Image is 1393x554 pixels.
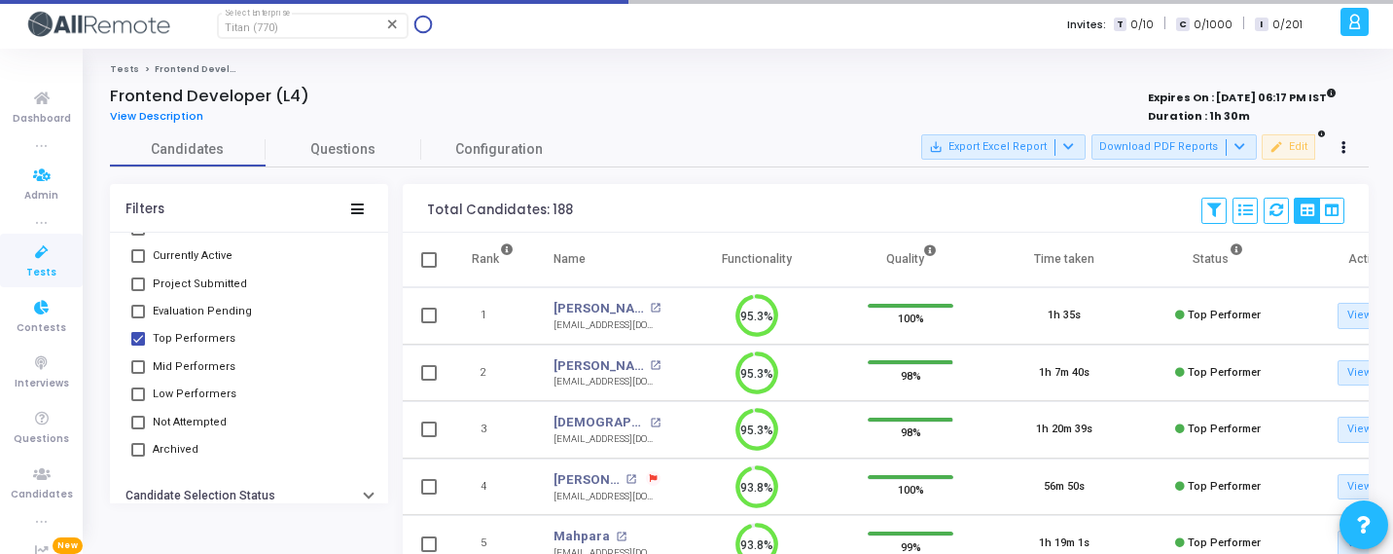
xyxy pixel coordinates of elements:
[1091,134,1257,160] button: Download PDF Reports
[1039,536,1089,552] div: 1h 19m 1s
[110,481,388,511] button: Candidate Selection Status
[650,418,661,428] mat-icon: open_in_new
[1141,233,1295,287] th: Status
[554,490,661,504] div: [EMAIL_ADDRESS][DOMAIN_NAME]
[225,21,278,34] span: Titan (770)
[110,87,309,106] h4: Frontend Developer (L4)
[680,233,834,287] th: Functionality
[451,233,534,287] th: Rank
[1114,18,1126,32] span: T
[901,423,921,442] span: 98%
[834,233,987,287] th: Quality
[1163,14,1166,34] span: |
[153,327,235,351] span: Top Performers
[110,63,1369,76] nav: breadcrumb
[1242,14,1245,34] span: |
[153,355,235,379] span: Mid Performers
[451,345,534,402] td: 2
[153,244,232,268] span: Currently Active
[455,139,543,160] span: Configuration
[1262,134,1315,160] button: Edit
[554,299,645,318] a: [PERSON_NAME]
[266,139,421,160] span: Questions
[1036,422,1092,438] div: 1h 20m 39s
[1188,423,1261,435] span: Top Performer
[451,459,534,516] td: 4
[1294,198,1344,224] div: View Options
[625,474,636,485] mat-icon: open_in_new
[1034,248,1094,270] div: Time taken
[650,360,661,371] mat-icon: open_in_new
[13,111,71,128] span: Dashboard
[153,411,227,434] span: Not Attempted
[153,273,247,296] span: Project Submitted
[385,17,401,32] mat-icon: Clear
[1044,479,1085,496] div: 56m 50s
[1272,17,1303,33] span: 0/201
[155,63,274,75] span: Frontend Developer (L4)
[554,413,645,432] a: [DEMOGRAPHIC_DATA]
[929,140,943,154] mat-icon: save_alt
[24,5,170,44] img: logo
[554,432,661,447] div: [EMAIL_ADDRESS][DOMAIN_NAME]
[554,248,586,270] div: Name
[1188,480,1261,493] span: Top Performer
[153,300,252,323] span: Evaluation Pending
[616,532,626,542] mat-icon: open_in_new
[554,470,621,490] a: [PERSON_NAME]
[110,108,203,124] span: View Description
[1269,140,1283,154] mat-icon: edit
[1148,108,1250,124] strong: Duration : 1h 30m
[898,309,924,328] span: 100%
[1130,17,1154,33] span: 0/10
[898,480,924,499] span: 100%
[125,489,275,503] h6: Candidate Selection Status
[110,110,218,123] a: View Description
[153,383,236,406] span: Low Performers
[554,356,645,376] a: [PERSON_NAME]
[1067,17,1106,33] label: Invites:
[1188,309,1261,321] span: Top Performer
[1148,85,1337,106] strong: Expires On : [DATE] 06:17 PM IST
[53,537,83,554] span: New
[901,365,921,385] span: 98%
[17,320,66,337] span: Contests
[554,375,661,389] div: [EMAIL_ADDRESS][DOMAIN_NAME]
[14,431,69,448] span: Questions
[1188,536,1261,549] span: Top Performer
[427,203,573,218] div: Total Candidates: 188
[110,63,139,75] a: Tests
[153,438,198,462] span: Archived
[1048,308,1081,324] div: 1h 35s
[15,376,69,392] span: Interviews
[24,188,58,204] span: Admin
[125,202,164,217] div: Filters
[451,401,534,459] td: 3
[11,487,73,503] span: Candidates
[921,134,1086,160] button: Export Excel Report
[650,303,661,314] mat-icon: open_in_new
[26,265,56,281] span: Tests
[1255,18,1268,32] span: I
[1188,366,1261,379] span: Top Performer
[554,527,610,546] a: Mahpara
[554,318,661,333] div: [EMAIL_ADDRESS][DOMAIN_NAME]
[1194,17,1232,33] span: 0/1000
[1176,18,1189,32] span: C
[110,139,266,160] span: Candidates
[451,287,534,345] td: 1
[1039,365,1089,382] div: 1h 7m 40s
